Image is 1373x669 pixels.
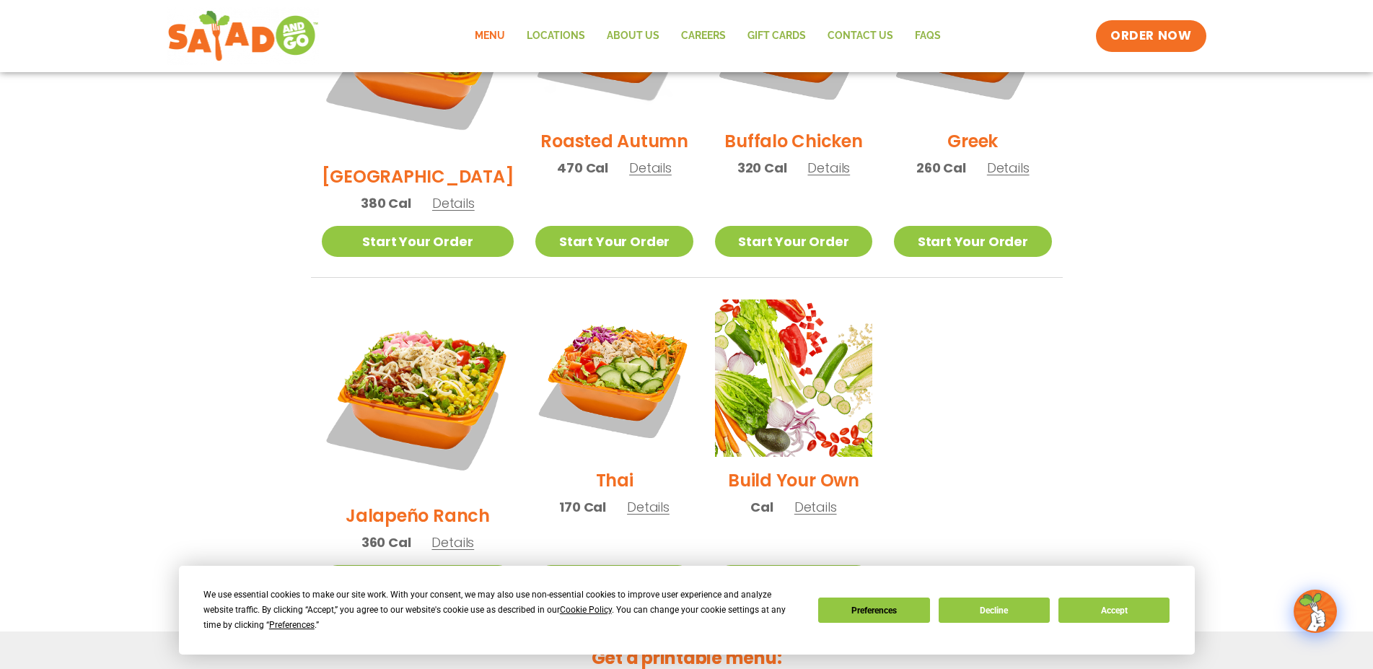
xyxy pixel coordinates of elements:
div: We use essential cookies to make our site work. With your consent, we may also use non-essential ... [203,587,801,633]
img: Product photo for Build Your Own [715,299,872,457]
button: Accept [1058,598,1170,623]
img: Product photo for Jalapeño Ranch Salad [322,299,514,492]
img: Product photo for Thai Salad [535,299,693,457]
span: Details [432,194,475,212]
h2: Thai [596,468,633,493]
span: Details [807,159,850,177]
span: 320 Cal [737,158,787,178]
span: Details [627,498,670,516]
a: Locations [516,19,596,53]
a: Start Your Order [535,565,693,596]
span: Details [794,498,837,516]
span: Cookie Policy [560,605,612,615]
span: Preferences [269,620,315,630]
span: Cal [750,497,773,517]
h2: Build Your Own [728,468,859,493]
a: Start Your Order [715,226,872,257]
span: 470 Cal [557,158,608,178]
a: Start Your Order [715,565,872,596]
img: new-SAG-logo-768×292 [167,7,320,65]
h2: [GEOGRAPHIC_DATA] [322,164,514,189]
span: 170 Cal [559,497,606,517]
span: Details [431,533,474,551]
img: wpChatIcon [1295,591,1335,631]
span: 260 Cal [916,158,966,178]
span: 360 Cal [361,533,411,552]
button: Decline [939,598,1050,623]
a: Menu [464,19,516,53]
a: Start Your Order [322,565,514,596]
span: Details [987,159,1030,177]
a: Start Your Order [894,226,1051,257]
h2: Roasted Autumn [540,128,688,154]
a: Careers [670,19,737,53]
a: Start Your Order [535,226,693,257]
a: About Us [596,19,670,53]
a: GIFT CARDS [737,19,817,53]
span: ORDER NOW [1110,27,1191,45]
span: 380 Cal [361,193,411,213]
span: Details [629,159,672,177]
a: Start Your Order [322,226,514,257]
a: ORDER NOW [1096,20,1206,52]
div: Cookie Consent Prompt [179,566,1195,655]
h2: Jalapeño Ranch [346,503,490,528]
a: FAQs [904,19,952,53]
button: Preferences [818,598,929,623]
h2: Buffalo Chicken [724,128,862,154]
nav: Menu [464,19,952,53]
h2: Greek [947,128,998,154]
a: Contact Us [817,19,904,53]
